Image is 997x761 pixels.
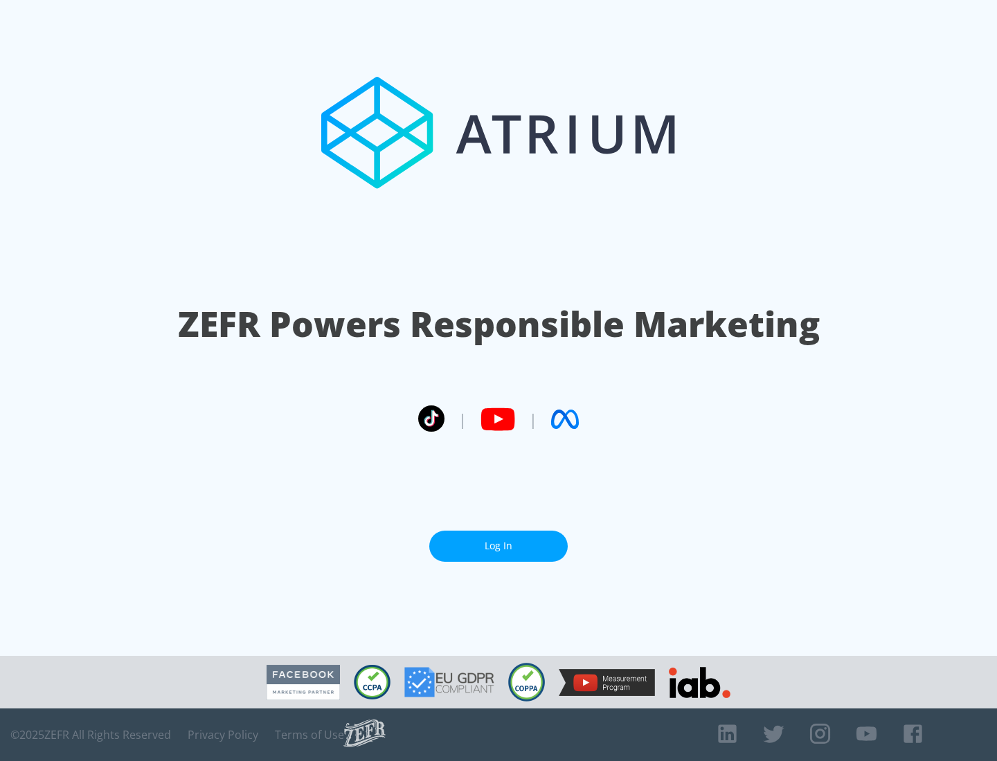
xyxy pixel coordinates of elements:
span: | [458,409,467,430]
h1: ZEFR Powers Responsible Marketing [178,300,820,348]
a: Privacy Policy [188,728,258,742]
img: YouTube Measurement Program [559,669,655,696]
img: Facebook Marketing Partner [267,665,340,700]
img: GDPR Compliant [404,667,494,697]
a: Terms of Use [275,728,344,742]
img: CCPA Compliant [354,665,390,699]
span: | [529,409,537,430]
img: COPPA Compliant [508,663,545,702]
a: Log In [429,531,568,562]
span: © 2025 ZEFR All Rights Reserved [10,728,171,742]
img: IAB [669,667,730,698]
